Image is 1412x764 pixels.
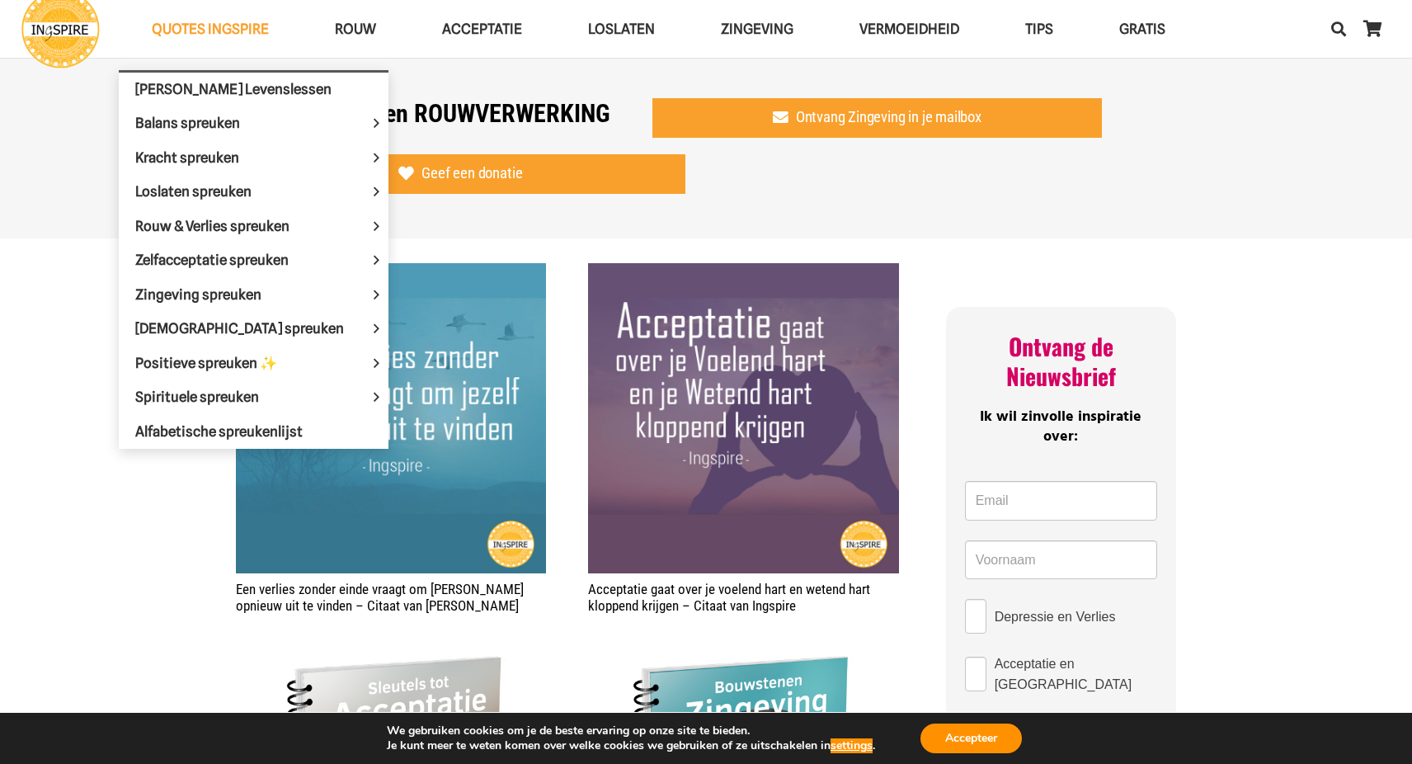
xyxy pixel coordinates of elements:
a: [DEMOGRAPHIC_DATA] spreukenMooiste spreuken Menu [119,312,388,347]
a: Rouw & Verlies spreukenRouw & Verlies spreuken Menu [119,210,388,244]
span: Depressie en Verlies [995,606,1116,627]
span: Spirituele spreuken [135,389,287,405]
span: Kracht spreuken [135,149,267,166]
a: Acceptatie gaat over je voelend hart en wetend hart kloppend krijgen – Citaat van Ingspire [588,581,870,614]
a: [PERSON_NAME] Levenslessen [119,73,388,107]
a: Spirituele spreukenSpirituele spreuken Menu [119,380,388,415]
a: Loslaten spreukenLoslaten spreuken Menu [119,175,388,210]
a: Zelfacceptatie spreukenZelfacceptatie spreuken Menu [119,243,388,278]
span: ROUW [335,21,376,37]
a: TIPSTIPS Menu [992,8,1086,50]
a: GRATISGRATIS Menu [1086,8,1198,50]
a: Zoeken [1322,8,1355,50]
button: Accepteer [920,724,1022,753]
span: Ontvang de Nieuwsbrief [1006,329,1116,393]
span: Positieve spreuken ✨ [135,355,305,371]
span: Ontvang Zingeving in je mailbox [796,109,981,127]
span: Rouw & Verlies spreuken [135,218,318,234]
input: Voornaam [965,540,1157,580]
a: Zingeving spreukenZingeving spreuken Menu [119,278,388,313]
p: We gebruiken cookies om je de beste ervaring op onze site te bieden. [387,724,875,738]
a: Ontvang Zingeving in je mailbox [652,98,1102,138]
input: Depressie en Verlies [965,599,986,634]
span: Acceptatie [442,21,522,37]
span: Zingeving [721,21,793,37]
input: Acceptatie en [GEOGRAPHIC_DATA] [965,657,986,691]
a: VERMOEIDHEIDVERMOEIDHEID Menu [826,8,992,50]
span: VERMOEIDHEID [859,21,959,37]
a: Alfabetische spreukenlijst [119,415,388,450]
span: Kracht spreuken Menu [364,141,388,175]
span: Zelfacceptatie spreuken [135,252,317,268]
span: Geef een donatie [421,165,522,183]
span: Positieve spreuken ✨ Menu [364,347,388,380]
span: Loslaten spreuken Menu [364,175,388,209]
a: AcceptatieAcceptatie Menu [409,8,555,50]
a: Acceptatie gaat over je voelend hart en wetend hart kloppend krijgen – Citaat van Ingspire [588,263,898,573]
span: Balans spreuken [135,115,268,131]
a: LoslatenLoslaten Menu [555,8,688,50]
span: Balans spreuken Menu [364,106,388,140]
span: Spirituele spreuken Menu [364,380,388,414]
span: GRATIS [1119,21,1165,37]
h1: inspirerend leven ROUWVERWERKING [236,99,610,129]
a: QUOTES INGSPIREQUOTES INGSPIRE Menu [119,8,302,50]
span: [DEMOGRAPHIC_DATA] spreuken [135,320,372,337]
span: Acceptatie en [GEOGRAPHIC_DATA] [995,653,1157,695]
span: Zingeving spreuken [135,286,289,303]
span: TIPS [1025,21,1053,37]
a: Geef een donatie [236,154,685,194]
span: Zingeving spreuken Menu [364,278,388,312]
span: Mooiste spreuken Menu [364,312,388,346]
span: Loslaten spreuken [135,183,280,200]
img: Ingspire quote over omgaan met verlies spreuk jezelf opnieuw uitvinden [236,263,546,573]
p: Je kunt meer te weten komen over welke cookies we gebruiken of ze uitschakelen in . [387,738,875,753]
span: Alfabetische spreukenlijst [135,423,303,440]
img: Acceptatie gaat over je Voelend hart en je Wetend hart kloppend krijgen citaat van Ingspire [588,263,898,573]
a: Een verlies zonder einde vraagt om jezelf opnieuw uit te vinden – Citaat van Ingspire [236,263,546,573]
a: Positieve spreuken ✨Positieve spreuken ✨ Menu [119,347,388,381]
span: [PERSON_NAME] Levenslessen [135,81,332,97]
a: Kracht spreukenKracht spreuken Menu [119,141,388,176]
span: Loslaten [588,21,655,37]
span: Ik wil zinvolle inspiratie over: [980,405,1141,448]
a: ZingevingZingeving Menu [688,8,826,50]
span: Zelfacceptatie spreuken Menu [364,243,388,277]
input: Email [965,481,1157,521]
span: Rouw & Verlies spreuken Menu [364,210,388,243]
a: ROUWROUW Menu [302,8,409,50]
span: QUOTES INGSPIRE [152,21,269,37]
button: settings [831,738,873,753]
a: Een verlies zonder einde vraagt om [PERSON_NAME] opnieuw uit te vinden – Citaat van [PERSON_NAME] [236,581,524,614]
a: Balans spreukenBalans spreuken Menu [119,106,388,141]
